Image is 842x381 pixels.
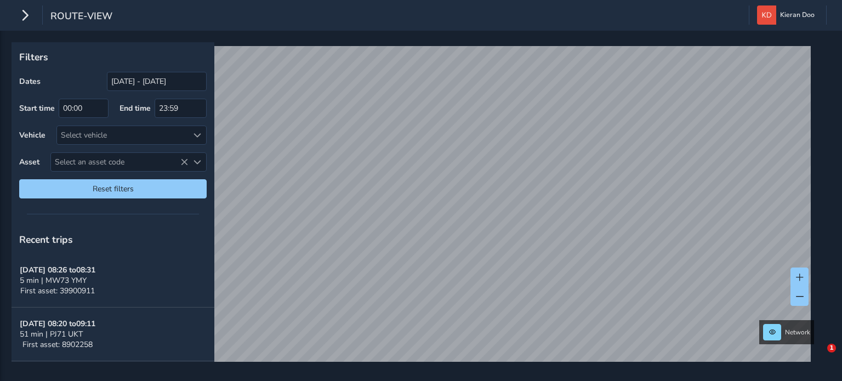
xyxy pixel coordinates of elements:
[19,130,45,140] label: Vehicle
[120,103,151,113] label: End time
[20,275,87,286] span: 5 min | MW73 YMY
[12,308,214,361] button: [DATE] 08:20 to09:1151 min | PJ71 UKTFirst asset: 8902258
[19,233,73,246] span: Recent trips
[20,286,95,296] span: First asset: 39900911
[805,344,831,370] iframe: Intercom live chat
[50,9,112,25] span: route-view
[785,328,810,337] span: Network
[757,5,818,25] button: Kieran Doo
[12,254,214,308] button: [DATE] 08:26 to08:315 min | MW73 YMYFirst asset: 39900911
[757,5,776,25] img: diamond-layout
[827,344,836,352] span: 1
[19,179,207,198] button: Reset filters
[22,339,93,350] span: First asset: 8902258
[19,157,39,167] label: Asset
[19,50,207,64] p: Filters
[51,153,188,171] span: Select an asset code
[20,329,83,339] span: 51 min | PJ71 UKT
[27,184,198,194] span: Reset filters
[780,5,815,25] span: Kieran Doo
[19,76,41,87] label: Dates
[15,46,811,374] canvas: Map
[20,265,95,275] strong: [DATE] 08:26 to 08:31
[19,103,55,113] label: Start time
[188,153,206,171] div: Select an asset code
[20,319,95,329] strong: [DATE] 08:20 to 09:11
[57,126,188,144] div: Select vehicle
